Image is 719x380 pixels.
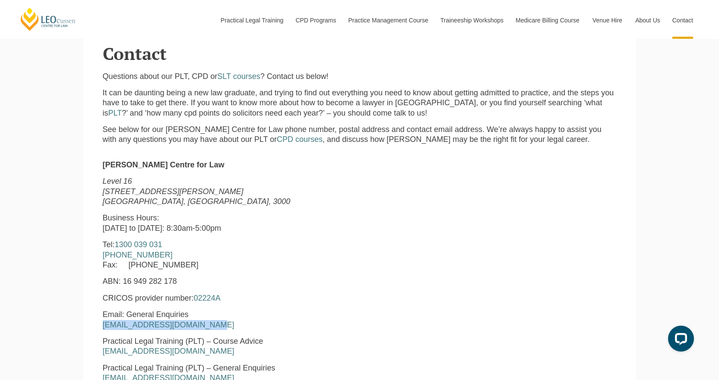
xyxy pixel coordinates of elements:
p: CRICOS provider number: [103,293,397,303]
em: Level 16 [103,177,132,185]
p: See below for our [PERSON_NAME] Centre for Law phone number, postal address and contact email add... [103,125,617,145]
span: Practical Legal Training (PLT) – General Enquiries [103,364,276,372]
a: Venue Hire [586,2,629,39]
a: SLT courses [217,72,260,81]
a: [PERSON_NAME] Centre for Law [19,7,77,31]
a: About Us [629,2,666,39]
a: [EMAIL_ADDRESS][DOMAIN_NAME] [103,320,234,329]
h2: Contact [103,44,617,63]
a: 02224A [194,294,221,302]
em: [GEOGRAPHIC_DATA], [GEOGRAPHIC_DATA], 3000 [103,197,291,206]
p: Business Hours: [DATE] to [DATE]: 8:30am-5:00pm [103,213,397,233]
p: Tel: Fax: [PHONE_NUMBER] [103,240,397,270]
a: [PHONE_NUMBER] [103,251,173,259]
a: Traineeship Workshops [434,2,509,39]
a: CPD Programs [289,2,342,39]
a: Contact [666,2,700,39]
iframe: LiveChat chat widget [661,322,697,358]
a: Practice Management Course [342,2,434,39]
p: It can be daunting being a new law graduate, and trying to find out everything you need to know a... [103,88,617,118]
p: Practical Legal Training (PLT) – Course Advice [103,336,397,357]
a: Medicare Billing Course [509,2,586,39]
a: [EMAIL_ADDRESS][DOMAIN_NAME] [103,347,234,355]
a: 1300 039 031 [115,240,162,249]
a: PLT [108,109,122,117]
a: Practical Legal Training [214,2,289,39]
a: CPD courses [277,135,323,144]
p: ABN: 16 949 282 178 [103,276,397,286]
p: Email: General Enquiries [103,310,397,330]
strong: [PERSON_NAME] Centre for Law [103,160,225,169]
em: [STREET_ADDRESS][PERSON_NAME] [103,187,244,196]
p: Questions about our PLT, CPD or ? Contact us below! [103,72,617,82]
